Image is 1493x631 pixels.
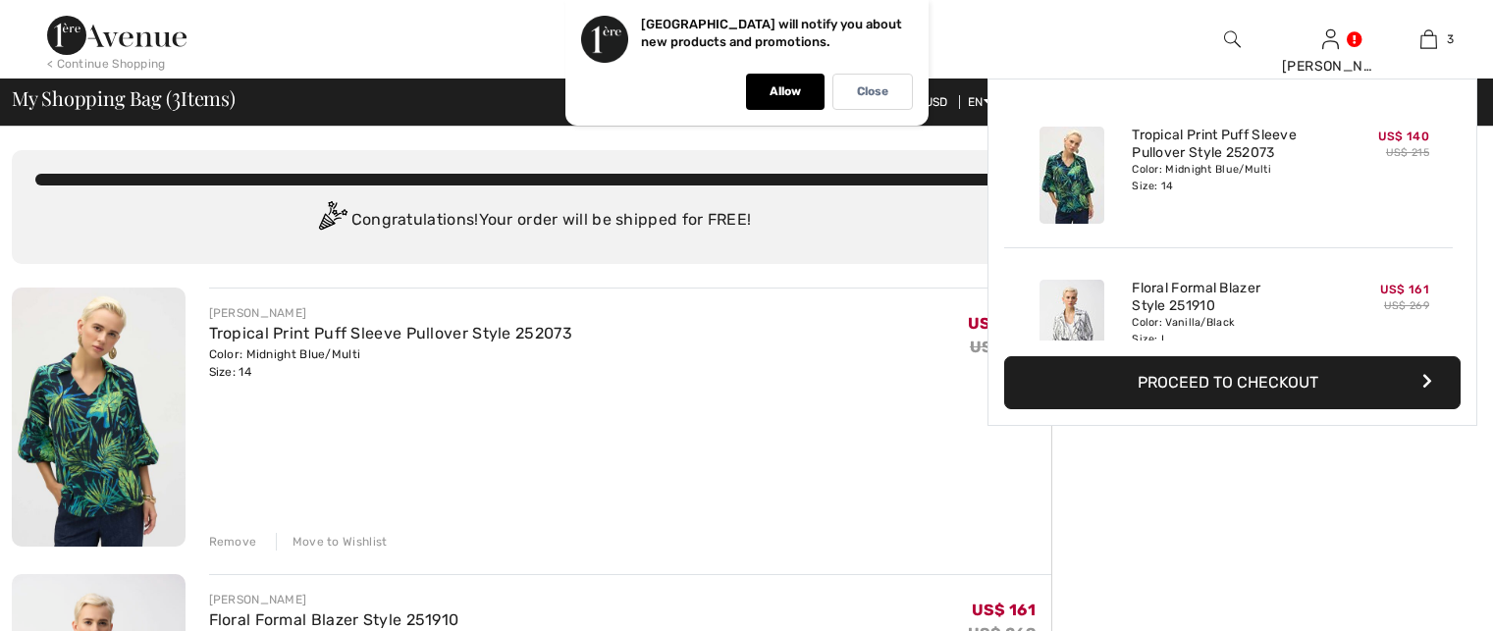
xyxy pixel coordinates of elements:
button: Proceed to Checkout [1004,356,1461,409]
img: My Bag [1420,27,1437,51]
a: Sign In [1322,29,1339,48]
a: Floral Formal Blazer Style 251910 [1132,280,1325,315]
span: 3 [1447,30,1454,48]
span: US$ 161 [1380,283,1429,296]
a: Tropical Print Puff Sleeve Pullover Style 252073 [1132,127,1325,162]
div: Congratulations! Your order will be shipped for FREE! [35,201,1028,240]
span: US$ 140 [1378,130,1429,143]
img: Floral Formal Blazer Style 251910 [1040,280,1104,377]
div: [PERSON_NAME] [1282,56,1378,77]
span: My Shopping Bag ( Items) [12,88,236,108]
img: Tropical Print Puff Sleeve Pullover Style 252073 [12,288,186,547]
s: US$ 215 [1386,146,1429,159]
div: < Continue Shopping [47,55,166,73]
a: Tropical Print Puff Sleeve Pullover Style 252073 [209,324,572,342]
s: US$ 215 [970,338,1036,356]
div: Color: Midnight Blue/Multi Size: 14 [1132,162,1325,193]
img: Tropical Print Puff Sleeve Pullover Style 252073 [1040,127,1104,224]
div: [PERSON_NAME] [209,591,459,608]
a: 3 [1380,27,1476,51]
img: My Info [1322,27,1339,51]
span: US$ 161 [972,601,1036,619]
div: Remove [209,533,257,551]
a: Floral Formal Blazer Style 251910 [209,610,459,629]
div: Color: Vanilla/Black Size: L [1132,315,1325,346]
s: US$ 269 [1384,299,1429,312]
img: 1ère Avenue [47,16,187,55]
div: [PERSON_NAME] [209,304,572,322]
span: 3 [172,83,181,109]
div: Move to Wishlist [276,533,388,551]
p: Close [857,84,888,99]
span: US$ 140 [968,314,1036,333]
p: Allow [770,84,801,99]
div: Color: Midnight Blue/Multi Size: 14 [209,345,572,381]
p: [GEOGRAPHIC_DATA] will notify you about new products and promotions. [641,17,902,49]
img: search the website [1224,27,1241,51]
img: Congratulation2.svg [312,201,351,240]
span: EN [968,95,992,109]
